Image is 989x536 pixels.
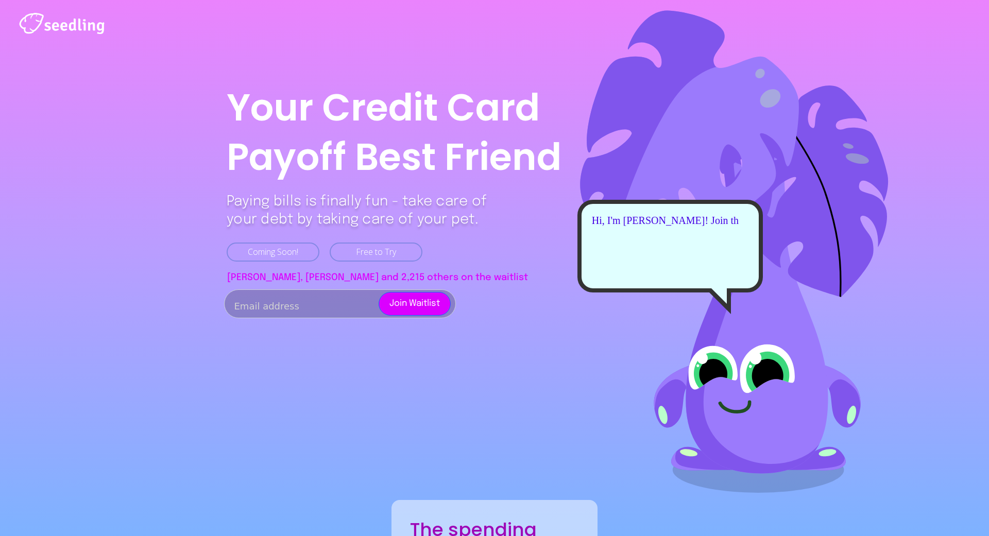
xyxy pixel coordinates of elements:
div: [PERSON_NAME], [PERSON_NAME] and 2,215 others on the waitlist [227,271,579,285]
div: Free to Try [330,243,422,262]
h1: Your Credit Card [227,85,540,130]
span: Hi, I'm [PERSON_NAME]! Join th [592,215,739,226]
button: Join Waitlist [379,292,451,316]
img: image [19,9,117,36]
h1: Payoff Best Friend [227,135,579,179]
div: Coming Soon! [227,243,319,262]
span: Paying bills is finally fun - take care of your debt by taking care of your pet. [227,193,510,229]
